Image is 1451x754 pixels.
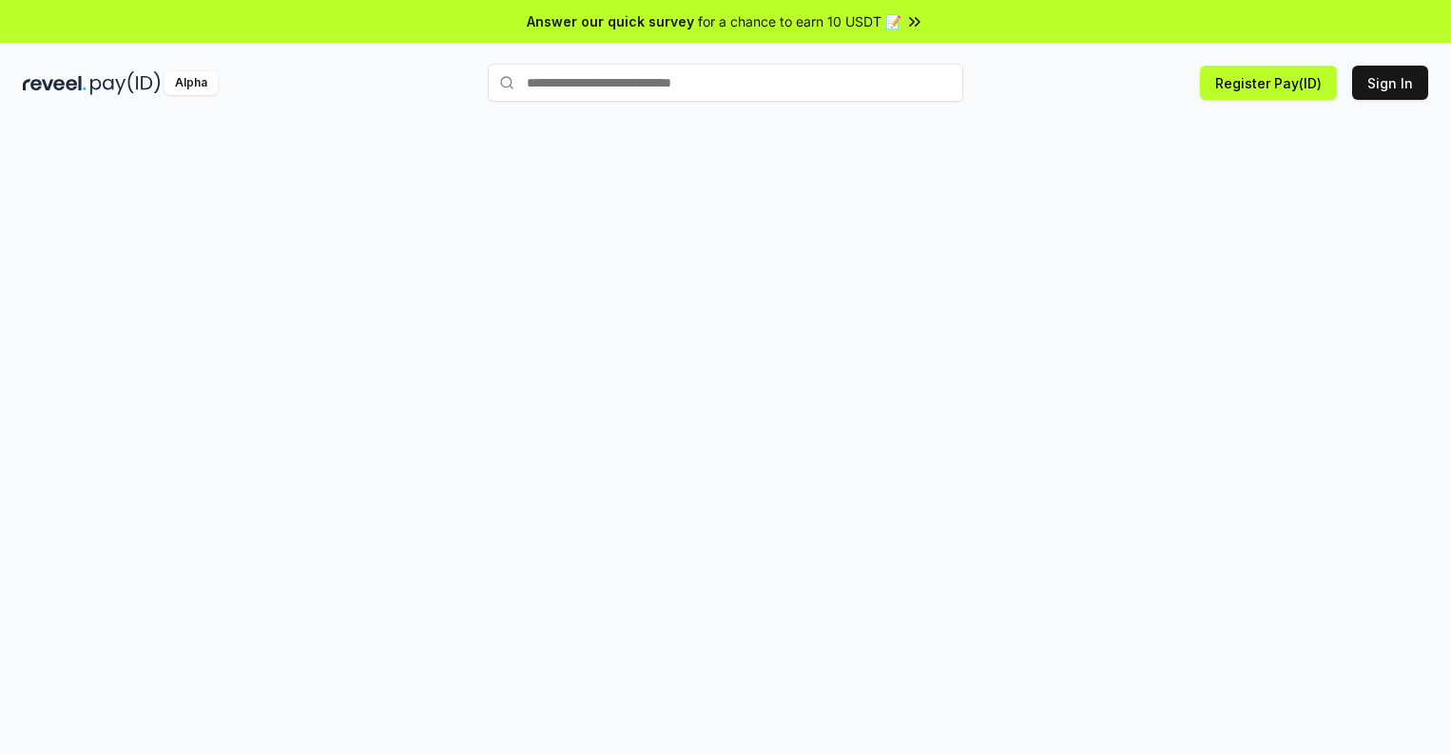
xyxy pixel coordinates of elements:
[698,11,901,31] span: for a chance to earn 10 USDT 📝
[1352,66,1428,100] button: Sign In
[23,71,87,95] img: reveel_dark
[164,71,218,95] div: Alpha
[90,71,161,95] img: pay_id
[527,11,694,31] span: Answer our quick survey
[1200,66,1337,100] button: Register Pay(ID)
